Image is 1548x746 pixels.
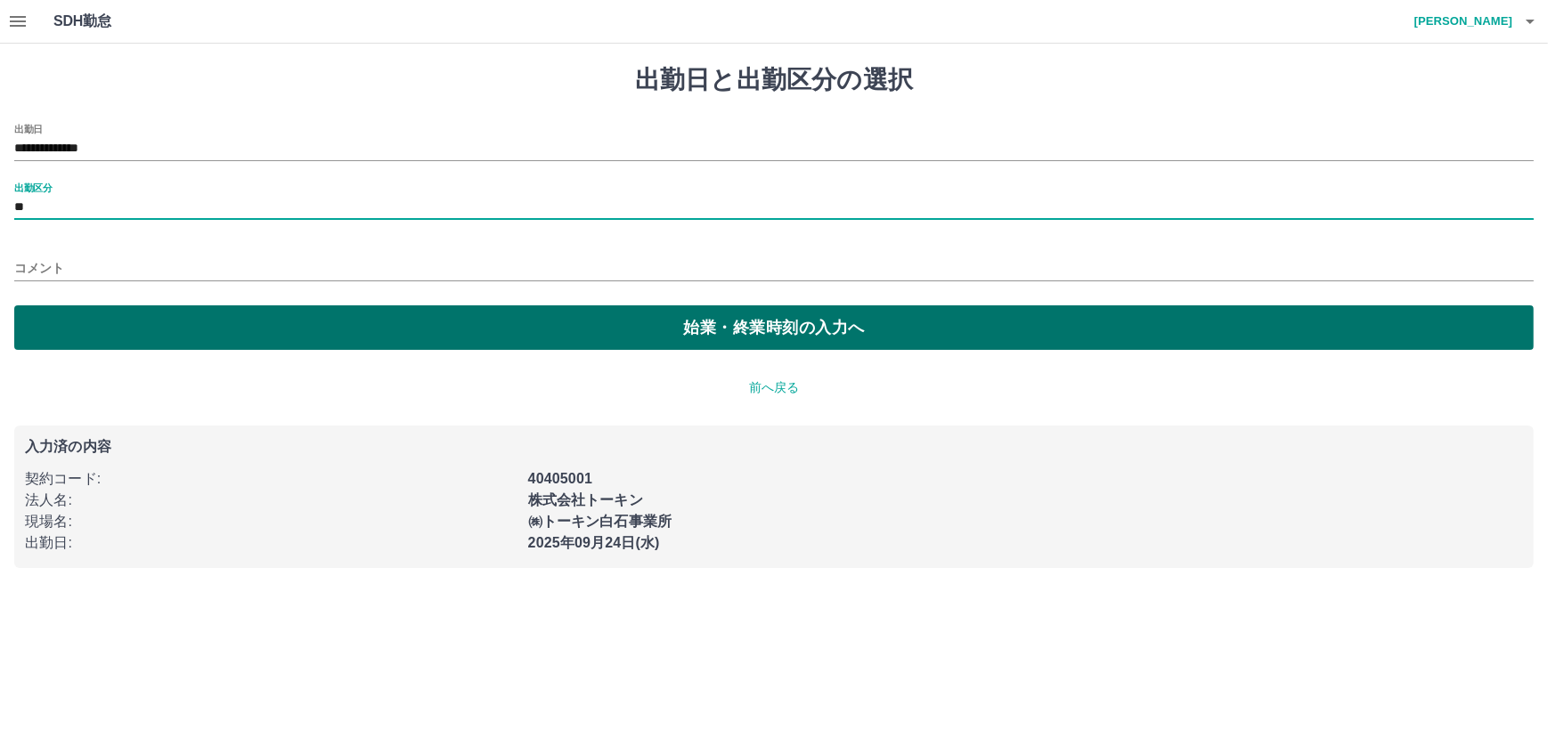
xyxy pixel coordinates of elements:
label: 出勤日 [14,122,43,135]
label: 出勤区分 [14,181,52,194]
button: 始業・終業時刻の入力へ [14,305,1534,350]
h1: 出勤日と出勤区分の選択 [14,65,1534,95]
b: 2025年09月24日(水) [528,535,660,550]
p: 出勤日 : [25,532,517,554]
p: 法人名 : [25,490,517,511]
b: ㈱トーキン白石事業所 [528,514,672,529]
p: 現場名 : [25,511,517,532]
b: 40405001 [528,471,592,486]
p: 前へ戻る [14,378,1534,397]
p: 契約コード : [25,468,517,490]
p: 入力済の内容 [25,440,1523,454]
b: 株式会社トーキン [528,492,643,507]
